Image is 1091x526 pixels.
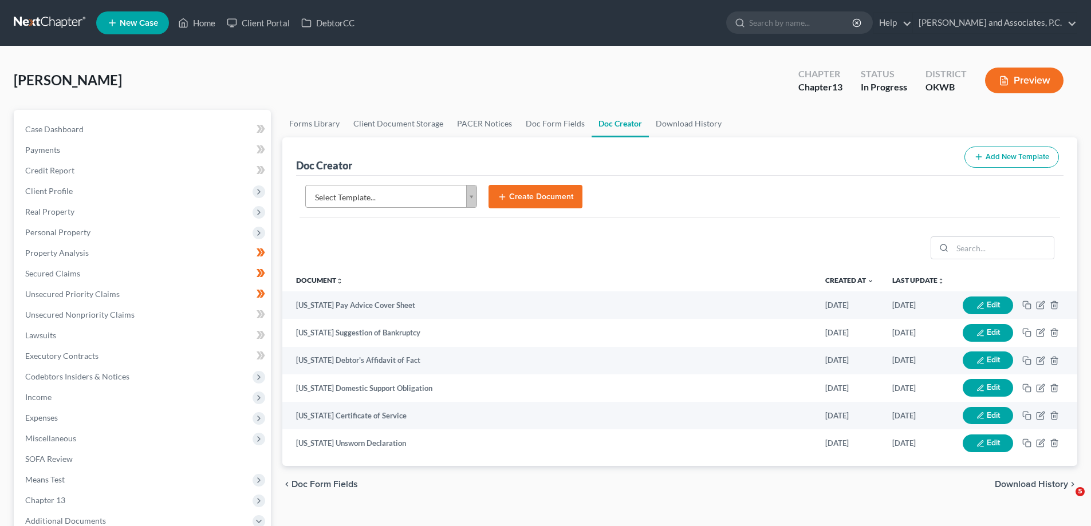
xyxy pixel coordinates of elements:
[861,68,907,81] div: Status
[873,13,912,33] a: Help
[296,159,352,172] div: Doc Creator
[315,190,452,205] span: Select Template...
[963,379,1013,397] button: Edit
[963,324,1013,342] button: Edit
[832,81,842,92] span: 13
[519,110,592,137] a: Doc Form Fields
[883,402,954,429] td: [DATE]
[292,480,358,489] span: Doc Form Fields
[25,124,84,134] span: Case Dashboard
[16,140,271,160] a: Payments
[25,310,135,319] span: Unsecured Nonpriority Claims
[964,147,1059,168] button: Add New Template
[25,165,74,175] span: Credit Report
[963,434,1013,452] button: Edit
[798,68,842,81] div: Chapter
[25,516,106,525] span: Additional Documents
[16,304,271,325] a: Unsecured Nonpriority Claims
[346,110,450,137] a: Client Document Storage
[816,374,883,402] td: [DATE]
[816,347,883,374] td: [DATE]
[16,284,271,304] a: Unsecured Priority Claims
[883,347,954,374] td: [DATE]
[938,278,944,284] i: unfold_more
[282,480,358,489] button: chevron_left Doc Form Fields
[25,207,74,216] span: Real Property
[816,291,883,319] td: [DATE]
[798,81,842,94] div: Chapter
[450,110,519,137] a: PACER Notices
[296,13,360,33] a: DebtorCC
[913,13,1077,33] a: [PERSON_NAME] and Associates, P.C.
[749,12,854,33] input: Search by name...
[282,110,346,137] a: Forms Library
[963,407,1013,425] button: Edit
[883,374,954,402] td: [DATE]
[25,495,65,505] span: Chapter 13
[985,68,1064,93] button: Preview
[305,185,477,208] a: Select Template...
[1076,487,1085,496] span: 5
[25,186,73,196] span: Client Profile
[282,402,816,429] td: [US_STATE] Certificate of Service
[120,19,158,27] span: New Case
[25,330,56,340] span: Lawsuits
[883,291,954,319] td: [DATE]
[336,278,343,284] i: unfold_more
[925,68,967,81] div: District
[25,413,58,422] span: Expenses
[883,319,954,346] td: [DATE]
[25,227,90,237] span: Personal Property
[952,237,1054,259] input: Search...
[16,449,271,469] a: SOFA Review
[25,474,65,484] span: Means Test
[867,278,874,284] i: expand_more
[861,81,907,94] div: In Progress
[825,276,874,284] a: Created at expand_more
[282,319,816,346] td: [US_STATE] Suggestion of Bankruptcy
[25,268,80,278] span: Secured Claims
[816,319,883,346] td: [DATE]
[489,185,582,209] button: Create Document
[16,119,271,140] a: Case Dashboard
[649,110,728,137] a: Download History
[25,248,89,258] span: Property Analysis
[816,429,883,457] td: [DATE]
[282,347,816,374] td: [US_STATE] Debtor's Affidavit of Fact
[1068,480,1077,489] i: chevron_right
[16,243,271,263] a: Property Analysis
[995,480,1077,489] button: Download History chevron_right
[1052,487,1080,515] iframe: Intercom live chat
[995,480,1068,489] span: Download History
[592,110,649,137] a: Doc Creator
[883,429,954,457] td: [DATE]
[25,289,120,299] span: Unsecured Priority Claims
[296,276,343,284] a: Documentunfold_more
[172,13,221,33] a: Home
[282,480,292,489] i: chevron_left
[25,454,73,464] span: SOFA Review
[16,160,271,181] a: Credit Report
[282,374,816,402] td: [US_STATE] Domestic Support Obligation
[14,72,122,88] span: [PERSON_NAME]
[963,351,1013,369] button: Edit
[25,433,76,443] span: Miscellaneous
[816,402,883,429] td: [DATE]
[282,429,816,457] td: [US_STATE] Unsworn Declaration
[282,291,816,319] td: [US_STATE] Pay Advice Cover Sheet
[925,81,967,94] div: OKWB
[25,392,52,402] span: Income
[892,276,944,284] a: Last Updateunfold_more
[16,263,271,284] a: Secured Claims
[25,145,60,155] span: Payments
[16,346,271,366] a: Executory Contracts
[16,325,271,346] a: Lawsuits
[221,13,296,33] a: Client Portal
[25,371,129,381] span: Codebtors Insiders & Notices
[25,351,99,361] span: Executory Contracts
[963,296,1013,314] button: Edit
